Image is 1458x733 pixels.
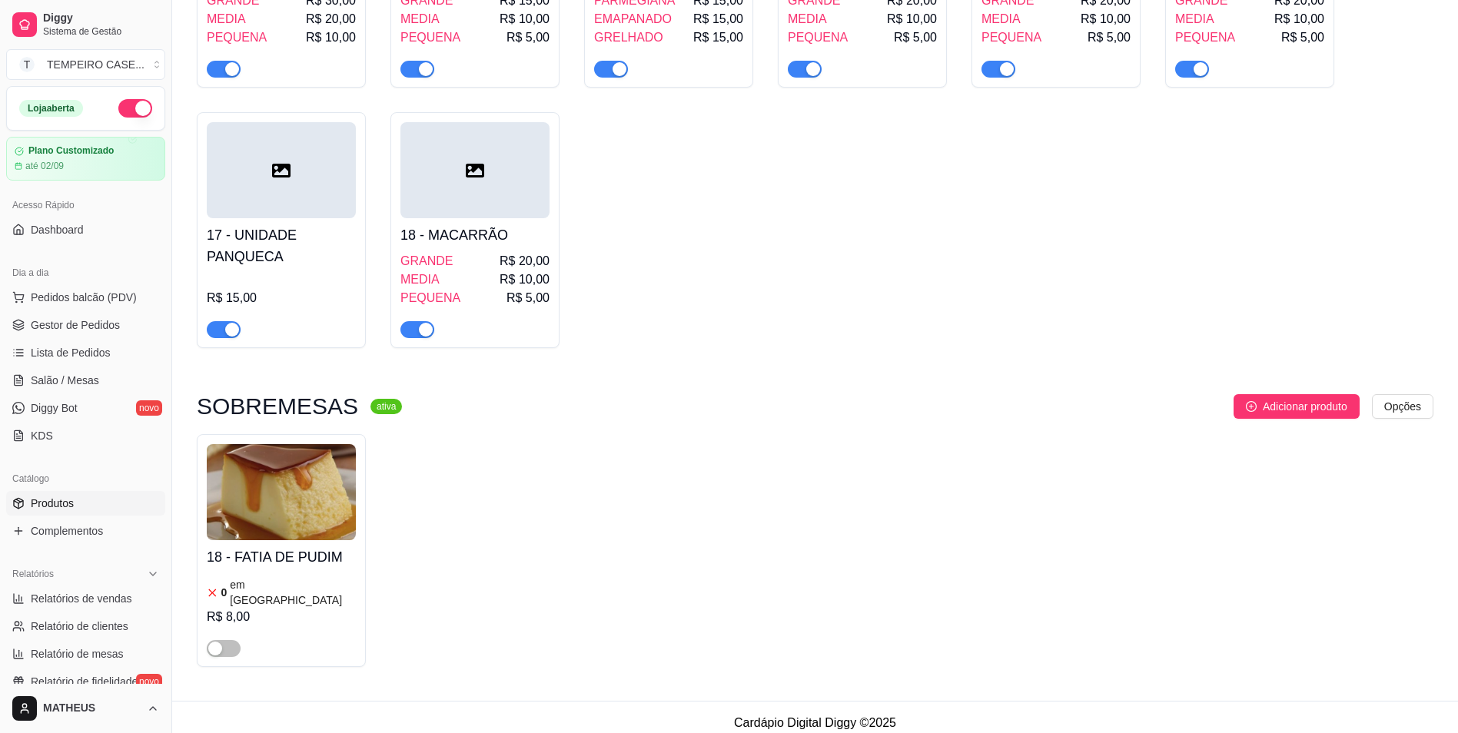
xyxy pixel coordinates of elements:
span: Produtos [31,496,74,511]
span: GRANDE [400,252,453,270]
article: 0 [221,585,228,600]
span: KDS [31,428,53,443]
span: R$ 10,00 [500,10,550,28]
h4: 17 - UNIDADE PANQUECA [207,224,356,267]
a: Relatório de mesas [6,642,165,666]
a: Relatórios de vendas [6,586,165,611]
span: Lista de Pedidos [31,345,111,360]
span: Pedidos balcão (PDV) [31,290,137,305]
button: Alterar Status [118,99,152,118]
span: Opções [1384,398,1421,415]
span: R$ 5,00 [1088,28,1131,47]
span: Relatórios [12,568,54,580]
button: Pedidos balcão (PDV) [6,285,165,310]
span: Dashboard [31,222,84,237]
a: Plano Customizadoaté 02/09 [6,137,165,181]
a: Complementos [6,519,165,543]
span: Relatório de clientes [31,619,128,634]
a: Relatório de fidelidadenovo [6,669,165,694]
span: MEDIA [1175,10,1214,28]
a: KDS [6,423,165,448]
div: Catálogo [6,466,165,491]
span: PEQUENA [207,28,267,47]
span: R$ 15,00 [693,28,743,47]
a: Diggy Botnovo [6,396,165,420]
div: Dia a dia [6,260,165,285]
a: Dashboard [6,217,165,242]
img: product-image [207,444,356,540]
span: PEQUENA [400,28,460,47]
span: PEQUENA [1175,28,1235,47]
span: Sistema de Gestão [43,25,159,38]
span: Diggy Bot [31,400,78,416]
h3: SOBREMESAS [197,397,358,416]
span: R$ 10,00 [1274,10,1324,28]
h4: 18 - FATIA DE PUDIM [207,546,356,568]
span: PEQUENA [788,28,848,47]
span: MEDIA [981,10,1021,28]
sup: ativa [370,399,402,414]
button: Adicionar produto [1234,394,1360,419]
div: Loja aberta [19,100,83,117]
span: R$ 10,00 [887,10,937,28]
a: Gestor de Pedidos [6,313,165,337]
span: GRELHADO [594,28,663,47]
span: PEQUENA [981,28,1041,47]
h4: 18 - MACARRÃO [400,224,550,246]
span: MATHEUS [43,701,141,715]
span: Relatórios de vendas [31,591,132,606]
div: R$ 8,00 [207,608,356,626]
article: até 02/09 [25,160,64,172]
span: PEQUENA [400,289,460,307]
div: Acesso Rápido [6,193,165,217]
a: Salão / Mesas [6,368,165,393]
span: R$ 10,00 [306,28,356,47]
span: R$ 5,00 [506,289,550,307]
span: Gestor de Pedidos [31,317,120,333]
button: Select a team [6,49,165,80]
span: MEDIA [400,270,440,289]
button: Opções [1372,394,1433,419]
span: R$ 5,00 [894,28,937,47]
span: R$ 20,00 [500,252,550,270]
span: EMAPANADO [594,10,672,28]
span: Relatório de fidelidade [31,674,138,689]
span: MEDIA [207,10,246,28]
span: R$ 5,00 [1281,28,1324,47]
span: Salão / Mesas [31,373,99,388]
div: R$ 15,00 [207,289,356,307]
span: MEDIA [788,10,827,28]
span: R$ 5,00 [506,28,550,47]
a: Produtos [6,491,165,516]
span: R$ 20,00 [306,10,356,28]
article: Plano Customizado [28,145,114,157]
span: Adicionar produto [1263,398,1347,415]
a: Relatório de clientes [6,614,165,638]
a: DiggySistema de Gestão [6,6,165,43]
span: R$ 10,00 [500,270,550,289]
button: MATHEUS [6,690,165,727]
span: MEDIA [400,10,440,28]
span: Diggy [43,12,159,25]
span: Relatório de mesas [31,646,124,662]
article: em [GEOGRAPHIC_DATA] [230,577,356,608]
span: plus-circle [1246,401,1257,412]
span: Complementos [31,523,103,539]
span: T [19,57,35,72]
a: Lista de Pedidos [6,340,165,365]
span: R$ 10,00 [1081,10,1131,28]
div: TEMPEIRO CASE ... [47,57,144,72]
span: R$ 15,00 [693,10,743,28]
